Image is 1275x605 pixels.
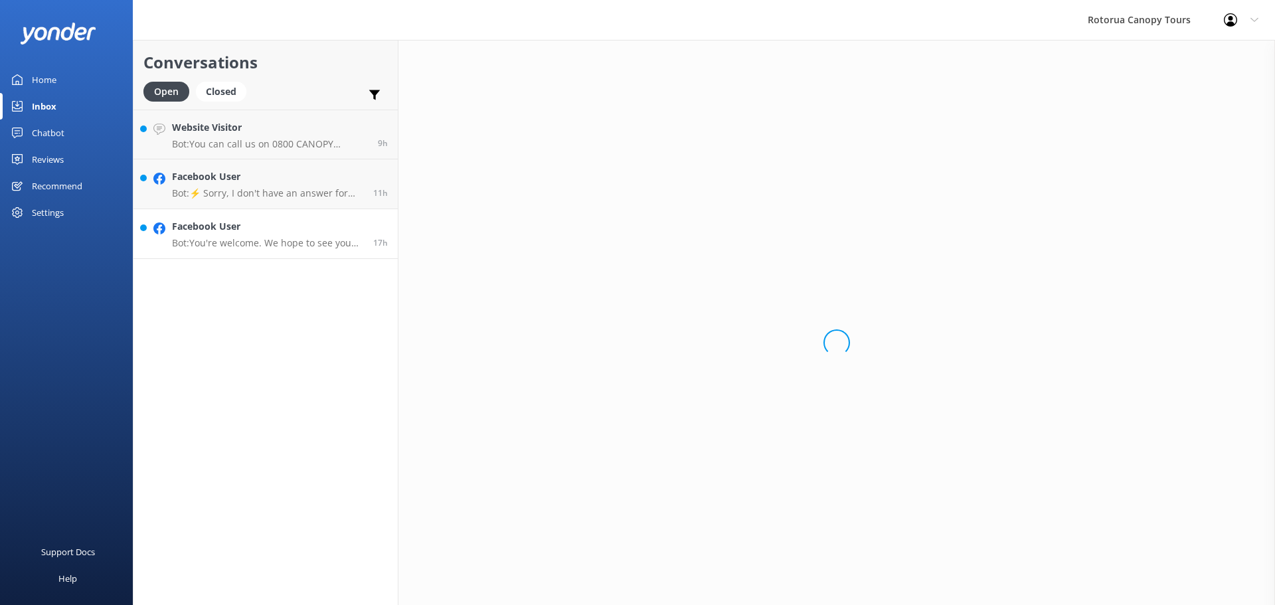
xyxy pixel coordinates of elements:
span: Sep 16 2025 11:11pm (UTC +12:00) Pacific/Auckland [378,137,388,149]
div: Closed [196,82,246,102]
a: Facebook UserBot:You're welcome. We hope to see you soon!17h [133,209,398,259]
h4: Website Visitor [172,120,368,135]
div: Reviews [32,146,64,173]
div: Chatbot [32,120,64,146]
h2: Conversations [143,50,388,75]
h4: Facebook User [172,219,363,234]
p: Bot: You're welcome. We hope to see you soon! [172,237,363,249]
p: Bot: You can call us on 0800 CANOPY (226679) Toll free (within [GEOGRAPHIC_DATA]) or [PHONE_NUMBE... [172,138,368,150]
a: Open [143,84,196,98]
a: Website VisitorBot:You can call us on 0800 CANOPY (226679) Toll free (within [GEOGRAPHIC_DATA]) o... [133,110,398,159]
div: Inbox [32,93,56,120]
span: Sep 16 2025 08:48pm (UTC +12:00) Pacific/Auckland [373,187,388,199]
a: Closed [196,84,253,98]
img: yonder-white-logo.png [20,23,96,44]
div: Settings [32,199,64,226]
div: Support Docs [41,539,95,565]
a: Facebook UserBot:⚡ Sorry, I don't have an answer for that. Could you please try and rephrase your... [133,159,398,209]
div: Open [143,82,189,102]
div: Help [58,565,77,592]
p: Bot: ⚡ Sorry, I don't have an answer for that. Could you please try and rephrase your question? A... [172,187,363,199]
div: Home [32,66,56,93]
h4: Facebook User [172,169,363,184]
div: Recommend [32,173,82,199]
span: Sep 16 2025 02:47pm (UTC +12:00) Pacific/Auckland [373,237,388,248]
